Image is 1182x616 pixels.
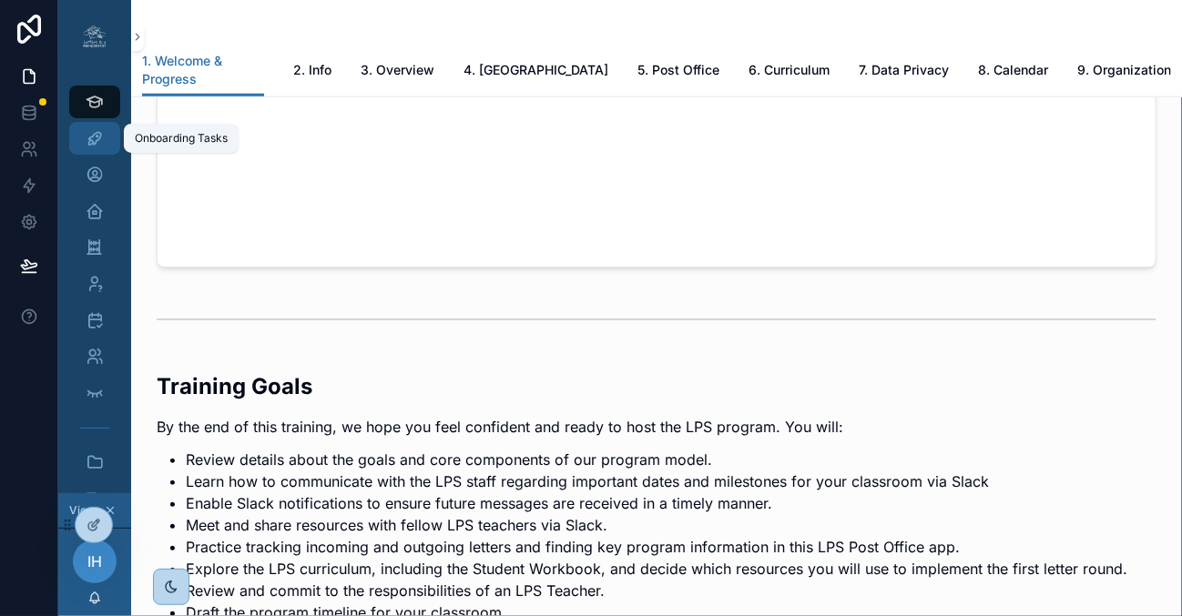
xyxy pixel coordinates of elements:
[186,580,1157,601] li: Review and commit to the responsibilities of an LPS Teacher.
[361,61,434,79] span: 3. Overview
[1077,54,1171,90] a: 9. Organization
[186,470,1157,492] li: Learn how to communicate with the LPS staff regarding important dates and milestones for your cla...
[293,54,331,90] a: 2. Info
[87,550,102,572] span: IH
[464,54,608,90] a: 4. [GEOGRAPHIC_DATA]
[80,22,109,51] img: App logo
[69,503,100,518] span: Viewing as [PERSON_NAME]
[186,492,1157,514] li: Enable Slack notifications to ensure future messages are received in a timely manner.
[859,54,949,90] a: 7. Data Privacy
[464,61,608,79] span: 4. [GEOGRAPHIC_DATA]
[293,61,331,79] span: 2. Info
[135,131,228,146] div: Onboarding Tasks
[749,61,830,79] span: 6. Curriculum
[157,371,1157,401] h2: Training Goals
[186,558,1157,580] li: Explore the LPS curriculum, including the Student Workbook, and decide which resources you will u...
[978,54,1048,90] a: 8. Calendar
[361,54,434,90] a: 3. Overview
[186,514,1157,536] li: Meet and share resources with fellow LPS teachers via Slack.
[978,61,1048,79] span: 8. Calendar
[58,73,131,493] div: scrollable content
[1077,61,1171,79] span: 9. Organization
[749,54,830,90] a: 6. Curriculum
[186,449,1157,470] li: Review details about the goals and core components of our program model.
[142,45,264,97] a: 1. Welcome & Progress
[157,416,1157,438] p: By the end of this training, we hope you feel confident and ready to host the LPS program. You will:
[142,52,264,88] span: 1. Welcome & Progress
[186,536,1157,558] li: Practice tracking incoming and outgoing letters and finding key program information in this LPS P...
[637,61,719,79] span: 5. Post Office
[859,61,949,79] span: 7. Data Privacy
[637,54,719,90] a: 5. Post Office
